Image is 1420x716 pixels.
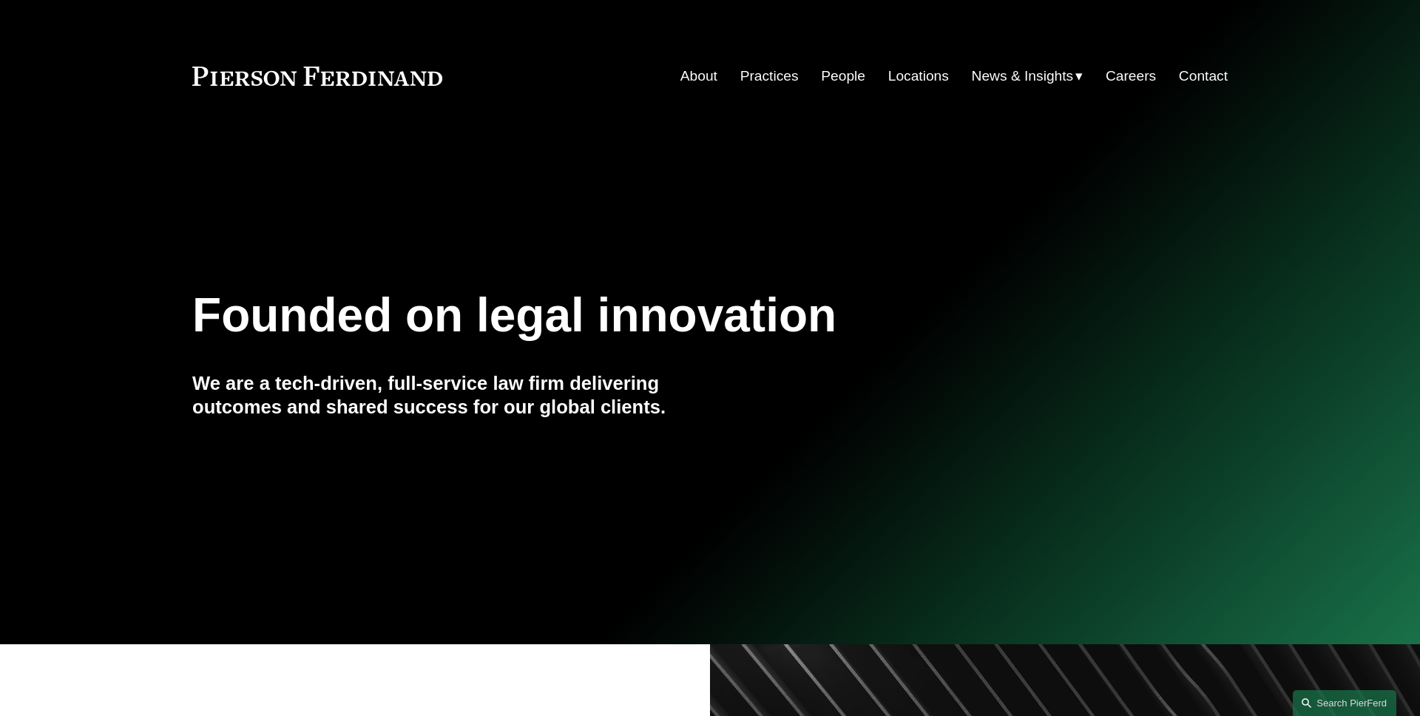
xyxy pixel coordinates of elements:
a: Practices [740,62,799,90]
a: Careers [1106,62,1156,90]
a: folder dropdown [972,62,1083,90]
a: Contact [1179,62,1228,90]
h1: Founded on legal innovation [192,288,1055,342]
a: People [821,62,865,90]
a: Search this site [1293,690,1396,716]
a: Locations [888,62,949,90]
a: About [680,62,717,90]
h4: We are a tech-driven, full-service law firm delivering outcomes and shared success for our global... [192,371,710,419]
span: News & Insights [972,64,1074,89]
